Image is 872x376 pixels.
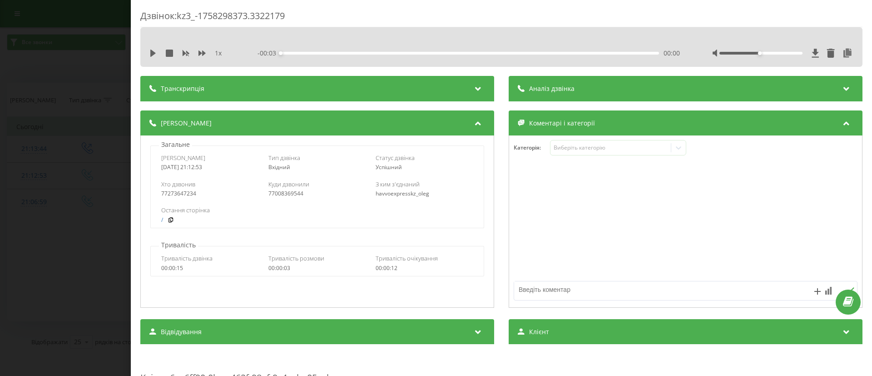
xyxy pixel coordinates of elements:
[159,140,192,149] p: Загальне
[376,180,420,188] span: З ким з'єднаний
[268,265,366,271] div: 00:00:03
[268,180,309,188] span: Куди дзвонили
[161,191,259,197] div: 77273647234
[161,254,213,262] span: Тривалість дзвінка
[268,191,366,197] div: 77008369544
[529,327,549,336] span: Клієнт
[161,327,202,336] span: Відвідування
[268,163,290,171] span: Вхідний
[376,191,473,197] div: havvoexpresskz_oleg
[279,51,282,55] div: Accessibility label
[268,154,300,162] span: Тип дзвінка
[161,265,259,271] div: 00:00:15
[376,163,402,171] span: Успішний
[514,145,550,151] h4: Категорія :
[376,154,415,162] span: Статус дзвінка
[159,241,198,250] p: Тривалість
[140,10,862,27] div: Дзвінок : kz3_-1758298373.3322179
[529,119,595,128] span: Коментарі і категорії
[268,254,324,262] span: Тривалість розмови
[376,265,473,271] div: 00:00:12
[161,154,205,162] span: [PERSON_NAME]
[554,144,667,151] div: Виберіть категорію
[161,206,210,214] span: Остання сторінка
[376,254,438,262] span: Тривалість очікування
[664,49,680,58] span: 00:00
[215,49,222,58] span: 1 x
[529,84,575,93] span: Аналіз дзвінка
[161,217,163,223] a: /
[258,49,281,58] span: - 00:03
[161,180,195,188] span: Хто дзвонив
[758,51,762,55] div: Accessibility label
[161,164,259,170] div: [DATE] 21:12:53
[161,119,212,128] span: [PERSON_NAME]
[161,84,204,93] span: Транскрипція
